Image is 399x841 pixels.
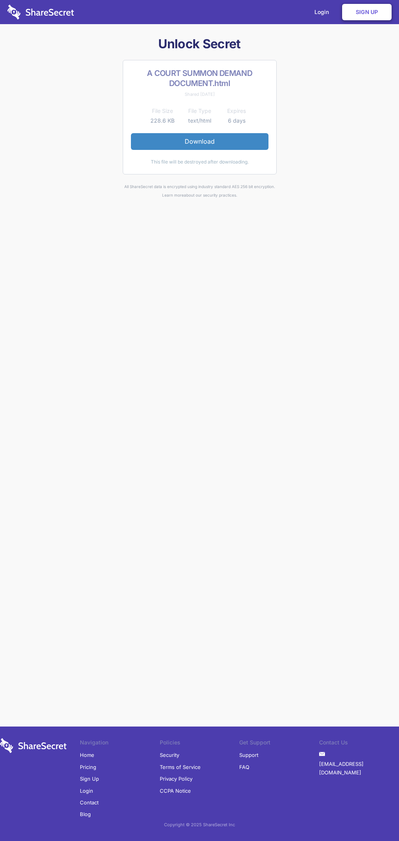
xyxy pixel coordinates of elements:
[160,785,191,797] a: CCPA Notice
[131,68,268,88] h2: A COURT SUMMON DEMAND DOCUMENT.html
[319,758,399,779] a: [EMAIL_ADDRESS][DOMAIN_NAME]
[80,738,160,749] li: Navigation
[80,761,96,773] a: Pricing
[160,761,201,773] a: Terms of Service
[80,808,91,820] a: Blog
[218,116,255,125] td: 6 days
[131,133,268,150] a: Download
[239,738,319,749] li: Get Support
[7,5,74,19] img: logo-wordmark-white-trans-d4663122ce5f474addd5e946df7df03e33cb6a1c49d2221995e7729f52c070b2.svg
[239,761,249,773] a: FAQ
[80,785,93,797] a: Login
[162,193,184,197] a: Learn more
[160,749,179,761] a: Security
[218,106,255,116] th: Expires
[181,106,218,116] th: File Type
[160,773,192,785] a: Privacy Policy
[80,749,94,761] a: Home
[80,773,99,785] a: Sign Up
[144,106,181,116] th: File Size
[342,4,392,20] a: Sign Up
[160,738,240,749] li: Policies
[131,90,268,99] div: Shared [DATE]
[80,797,99,808] a: Contact
[181,116,218,125] td: text/html
[239,749,258,761] a: Support
[144,116,181,125] td: 228.6 KB
[319,738,399,749] li: Contact Us
[131,158,268,166] div: This file will be destroyed after downloading.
